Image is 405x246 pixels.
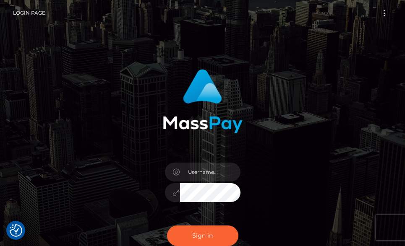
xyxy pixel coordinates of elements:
[167,225,238,246] button: Sign in
[376,8,392,19] button: Toggle navigation
[10,224,22,237] img: Revisit consent button
[180,163,240,181] input: Username...
[10,224,22,237] button: Consent Preferences
[13,4,45,22] a: Login Page
[163,69,243,133] img: MassPay Login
